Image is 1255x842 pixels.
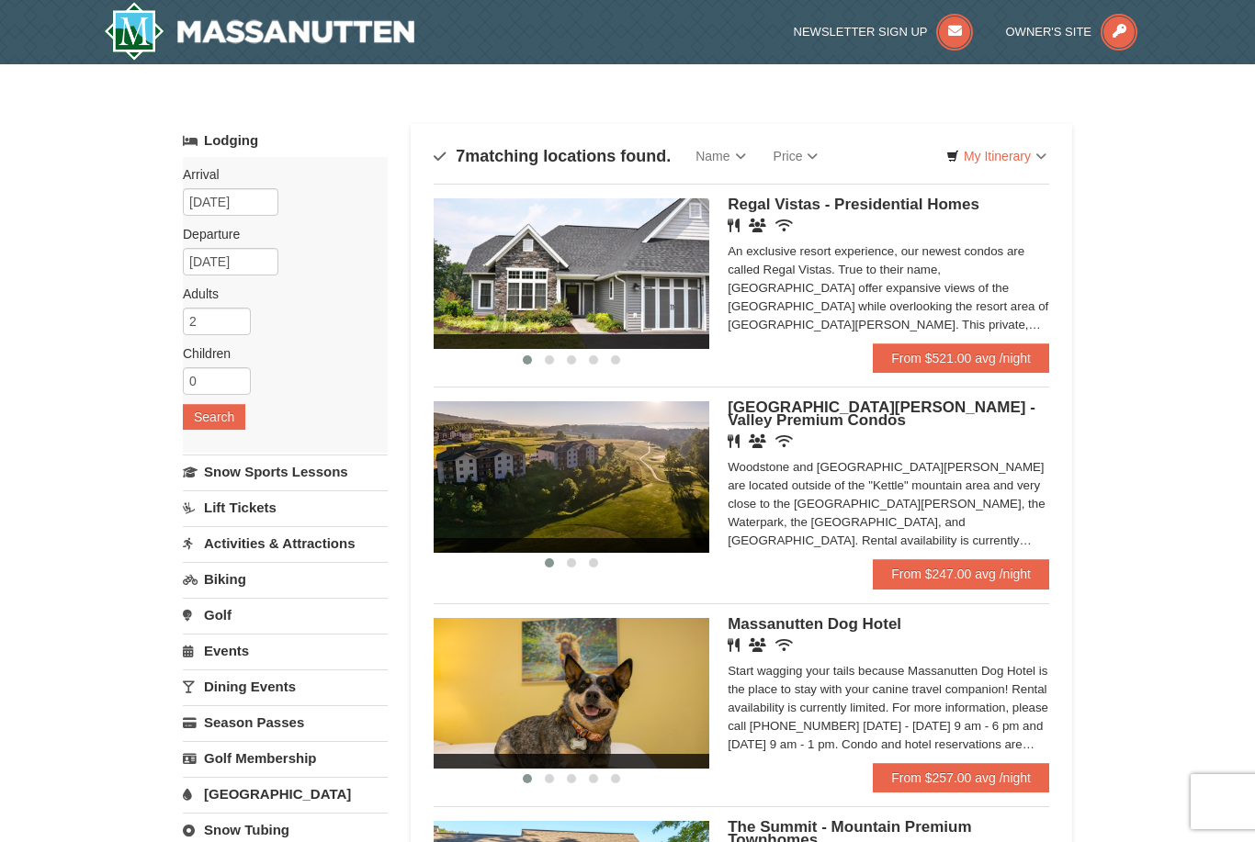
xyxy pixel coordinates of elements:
a: Biking [183,562,388,596]
label: Children [183,344,374,363]
a: From $521.00 avg /night [873,343,1049,373]
span: Massanutten Dog Hotel [728,615,901,633]
label: Adults [183,285,374,303]
a: Events [183,634,388,668]
a: Golf Membership [183,741,388,775]
span: Newsletter Sign Up [794,25,928,39]
i: Wireless Internet (free) [775,434,793,448]
i: Banquet Facilities [749,434,766,448]
a: Newsletter Sign Up [794,25,974,39]
a: Season Passes [183,705,388,739]
a: Activities & Attractions [183,526,388,560]
span: Owner's Site [1006,25,1092,39]
a: Golf [183,598,388,632]
i: Banquet Facilities [749,219,766,232]
a: [GEOGRAPHIC_DATA] [183,777,388,811]
div: Start wagging your tails because Massanutten Dog Hotel is the place to stay with your canine trav... [728,662,1049,754]
button: Search [183,404,245,430]
a: Name [682,138,759,174]
span: Regal Vistas - Presidential Homes [728,196,979,213]
div: An exclusive resort experience, our newest condos are called Regal Vistas. True to their name, [G... [728,242,1049,334]
a: Massanutten Resort [104,2,414,61]
a: Dining Events [183,669,388,703]
label: Departure [183,225,374,243]
label: Arrival [183,165,374,184]
a: Lift Tickets [183,490,388,524]
i: Restaurant [728,219,740,232]
span: [GEOGRAPHIC_DATA][PERSON_NAME] - Valley Premium Condos [728,399,1035,429]
i: Restaurant [728,434,740,448]
span: 7 [456,147,465,165]
i: Restaurant [728,638,740,652]
a: Owner's Site [1006,25,1138,39]
a: Lodging [183,124,388,157]
div: Woodstone and [GEOGRAPHIC_DATA][PERSON_NAME] are located outside of the "Kettle" mountain area an... [728,458,1049,550]
h4: matching locations found. [434,147,671,165]
a: My Itinerary [934,142,1058,170]
i: Wireless Internet (free) [775,638,793,652]
img: Massanutten Resort Logo [104,2,414,61]
a: Snow Sports Lessons [183,455,388,488]
a: Price [760,138,832,174]
a: From $257.00 avg /night [873,763,1049,792]
i: Banquet Facilities [749,638,766,652]
a: From $247.00 avg /night [873,559,1049,589]
i: Wireless Internet (free) [775,219,793,232]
